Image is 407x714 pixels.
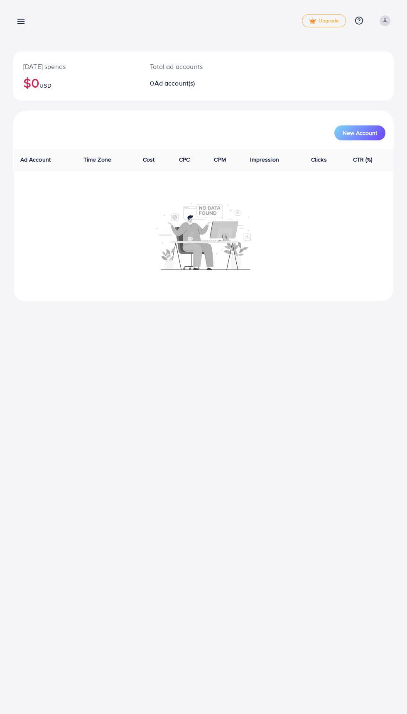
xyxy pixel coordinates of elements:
[309,18,339,24] span: Upgrade
[353,155,373,164] span: CTR (%)
[179,155,190,164] span: CPC
[39,81,51,90] span: USD
[156,202,251,270] img: No account
[302,14,346,27] a: tickUpgrade
[309,18,316,24] img: tick
[150,79,225,87] h2: 0
[154,79,195,88] span: Ad account(s)
[20,155,51,164] span: Ad Account
[250,155,279,164] span: Impression
[150,61,225,71] p: Total ad accounts
[214,155,226,164] span: CPM
[83,155,111,164] span: Time Zone
[23,61,130,71] p: [DATE] spends
[311,155,327,164] span: Clicks
[334,125,385,140] button: New Account
[343,130,377,136] span: New Account
[143,155,155,164] span: Cost
[23,75,130,91] h2: $0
